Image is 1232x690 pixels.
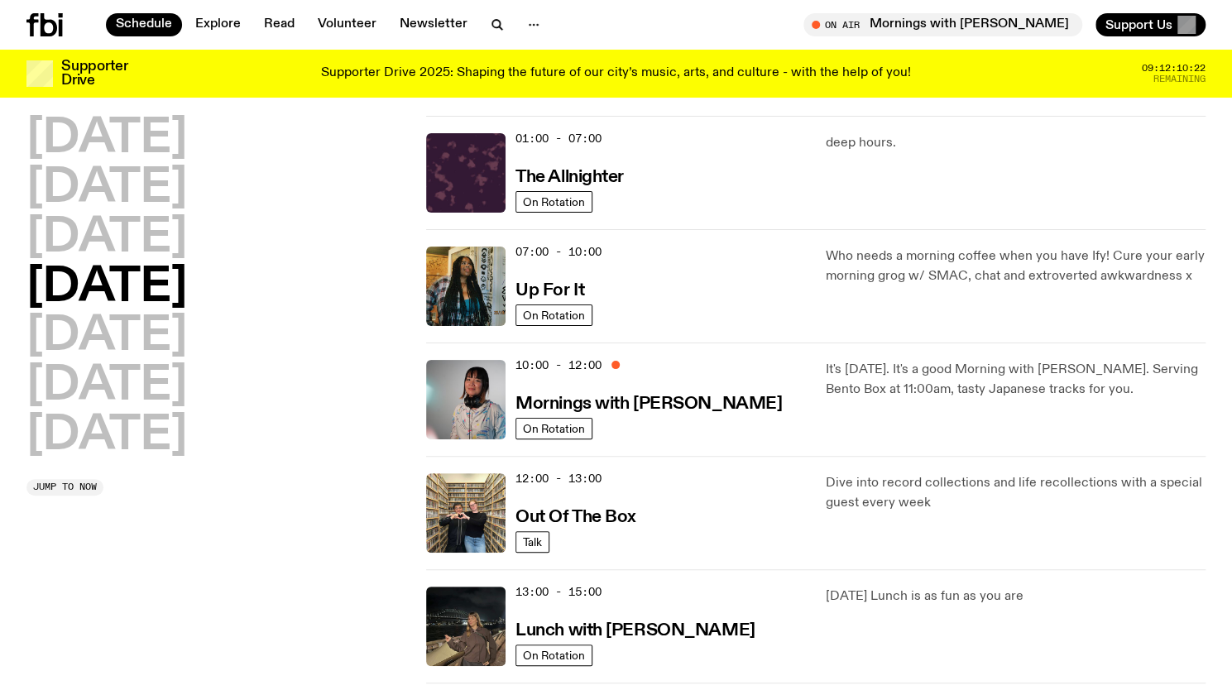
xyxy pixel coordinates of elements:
[308,13,386,36] a: Volunteer
[515,191,592,213] a: On Rotation
[523,649,585,662] span: On Rotation
[515,165,624,186] a: The Allnighter
[515,644,592,666] a: On Rotation
[26,265,187,311] button: [DATE]
[390,13,477,36] a: Newsletter
[803,13,1082,36] button: On AirMornings with [PERSON_NAME]
[826,473,1206,513] p: Dive into record collections and life recollections with a special guest every week
[826,247,1206,286] p: Who needs a morning coffee when you have Ify! Cure your early morning grog w/ SMAC, chat and extr...
[426,360,506,439] img: Kana Frazer is smiling at the camera with her head tilted slightly to her left. She wears big bla...
[826,133,1206,153] p: deep hours.
[185,13,251,36] a: Explore
[523,196,585,208] span: On Rotation
[426,473,506,553] img: Matt and Kate stand in the music library and make a heart shape with one hand each.
[33,482,97,491] span: Jump to now
[826,360,1206,400] p: It's [DATE]. It's a good Morning with [PERSON_NAME]. Serving Bento Box at 11:00am, tasty Japanese...
[1142,64,1206,73] span: 09:12:10:22
[26,314,187,360] button: [DATE]
[515,282,584,299] h3: Up For It
[26,165,187,212] button: [DATE]
[515,531,549,553] a: Talk
[26,363,187,410] button: [DATE]
[515,395,782,413] h3: Mornings with [PERSON_NAME]
[254,13,304,36] a: Read
[515,622,755,640] h3: Lunch with [PERSON_NAME]
[1153,74,1206,84] span: Remaining
[515,471,602,486] span: 12:00 - 13:00
[515,619,755,640] a: Lunch with [PERSON_NAME]
[515,392,782,413] a: Mornings with [PERSON_NAME]
[515,584,602,600] span: 13:00 - 15:00
[26,479,103,496] button: Jump to now
[515,279,584,299] a: Up For It
[106,13,182,36] a: Schedule
[321,66,911,81] p: Supporter Drive 2025: Shaping the future of our city’s music, arts, and culture - with the help o...
[426,247,506,326] img: Ify - a Brown Skin girl with black braided twists, looking up to the side with her tongue stickin...
[26,116,187,162] button: [DATE]
[826,587,1206,606] p: [DATE] Lunch is as fun as you are
[515,509,636,526] h3: Out Of The Box
[515,304,592,326] a: On Rotation
[515,244,602,260] span: 07:00 - 10:00
[515,506,636,526] a: Out Of The Box
[515,418,592,439] a: On Rotation
[523,536,542,549] span: Talk
[1105,17,1172,32] span: Support Us
[515,357,602,373] span: 10:00 - 12:00
[515,131,602,146] span: 01:00 - 07:00
[523,309,585,322] span: On Rotation
[426,587,506,666] img: Izzy Page stands above looking down at Opera Bar. She poses in front of the Harbour Bridge in the...
[26,215,187,261] button: [DATE]
[523,423,585,435] span: On Rotation
[1095,13,1206,36] button: Support Us
[61,60,127,88] h3: Supporter Drive
[26,413,187,459] button: [DATE]
[515,169,624,186] h3: The Allnighter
